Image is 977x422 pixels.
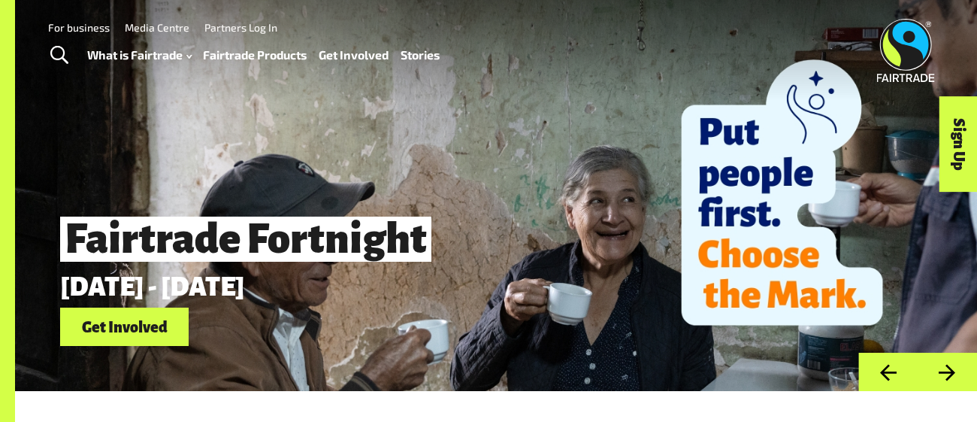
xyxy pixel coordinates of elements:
a: Stories [401,44,440,66]
img: Fairtrade Australia New Zealand logo [877,19,935,82]
a: Fairtrade Products [203,44,307,66]
span: Fairtrade Fortnight [60,217,431,262]
a: What is Fairtrade [87,44,192,66]
button: Next [918,353,977,391]
a: Get Involved [60,308,189,346]
a: Toggle Search [41,37,77,74]
a: Get Involved [319,44,389,66]
a: For business [48,21,110,34]
button: Previous [858,353,918,391]
a: Partners Log In [204,21,277,34]
a: Media Centre [125,21,189,34]
p: [DATE] - [DATE] [60,273,785,302]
